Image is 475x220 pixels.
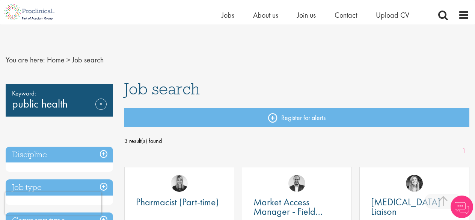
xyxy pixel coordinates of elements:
img: Aitor Melia [288,175,305,192]
a: Market Access Manager - Field based [253,197,340,216]
a: Jobs [222,10,234,20]
a: Remove [95,99,107,120]
h3: Discipline [6,147,113,163]
a: 1 [458,147,469,155]
img: Chatbot [451,196,473,218]
img: Janelle Jones [171,175,188,192]
span: [MEDICAL_DATA] Liaison [371,196,440,218]
a: breadcrumb link [47,55,65,65]
iframe: reCAPTCHA [5,192,101,215]
a: Upload CV [376,10,409,20]
span: Job search [124,79,200,99]
span: Job search [72,55,104,65]
span: > [66,55,70,65]
a: Register for alerts [124,108,469,127]
h3: Job type [6,179,113,196]
span: Keyword: [12,88,107,99]
a: Join us [297,10,316,20]
span: 3 result(s) found [124,135,469,147]
span: You are here: [6,55,45,65]
div: public health [6,84,113,117]
span: Pharmacist (Part-time) [136,196,219,208]
img: Manon Fuller [406,175,423,192]
a: Contact [335,10,357,20]
a: Pharmacist (Part-time) [136,197,223,207]
a: About us [253,10,278,20]
a: [MEDICAL_DATA] Liaison [371,197,458,216]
